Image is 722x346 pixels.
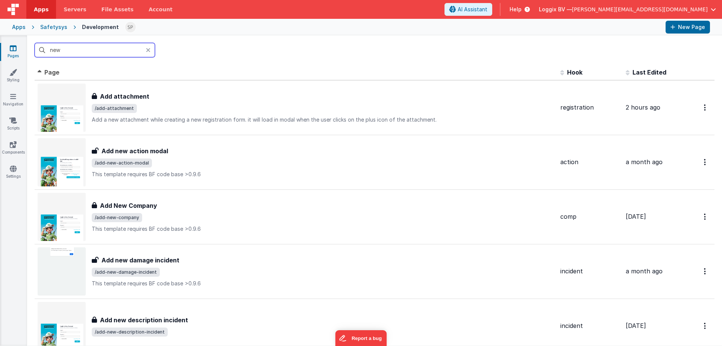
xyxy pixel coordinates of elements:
[560,103,620,112] div: registration
[92,171,554,178] p: This template requires BF code base >0.9.6
[666,21,710,34] button: New Page
[560,158,620,166] div: action
[92,213,142,222] span: /add-new-company
[40,23,67,31] div: Safetysys
[560,212,620,221] div: comp
[626,267,663,275] span: a month ago
[699,154,711,170] button: Options
[92,104,137,113] span: /add-attachment
[539,6,572,13] span: Loggix BV —
[125,22,136,32] img: d7fe857c732037fbd6e16c9831c6737d
[560,267,620,276] div: incident
[539,6,716,13] button: Loggix BV — [PERSON_NAME][EMAIL_ADDRESS][DOMAIN_NAME]
[100,92,149,101] h3: Add attachment
[82,23,119,31] div: Development
[699,100,711,115] button: Options
[572,6,708,13] span: [PERSON_NAME][EMAIL_ADDRESS][DOMAIN_NAME]
[335,330,387,346] iframe: Marker.io feedback button
[12,23,26,31] div: Apps
[92,225,554,233] p: This template requires BF code base >0.9.6
[510,6,522,13] span: Help
[92,116,554,123] p: Add a new attachment while creating a new registration form. it will load in modal when the user ...
[100,316,188,325] h3: Add new description incident
[92,159,152,168] span: /add-new-action-modal
[626,322,646,329] span: [DATE]
[626,213,646,220] span: [DATE]
[458,6,487,13] span: AI Assistant
[699,318,711,334] button: Options
[626,158,663,166] span: a month ago
[102,146,168,155] h3: Add new action modal
[102,6,134,13] span: File Assets
[444,3,492,16] button: AI Assistant
[92,328,168,337] span: /add-new-description-incident
[34,6,49,13] span: Apps
[92,268,160,277] span: /add-new-damage-incident
[567,69,582,76] span: Hook
[626,104,660,111] span: 2 hours ago
[35,43,155,57] input: Search pages, id's ...
[699,209,711,224] button: Options
[633,69,666,76] span: Last Edited
[699,264,711,279] button: Options
[92,280,554,287] p: This template requires BF code base >0.9.6
[44,69,59,76] span: Page
[102,256,179,265] h3: Add new damage incident
[64,6,86,13] span: Servers
[560,322,620,330] div: incident
[100,201,157,210] h3: Add New Company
